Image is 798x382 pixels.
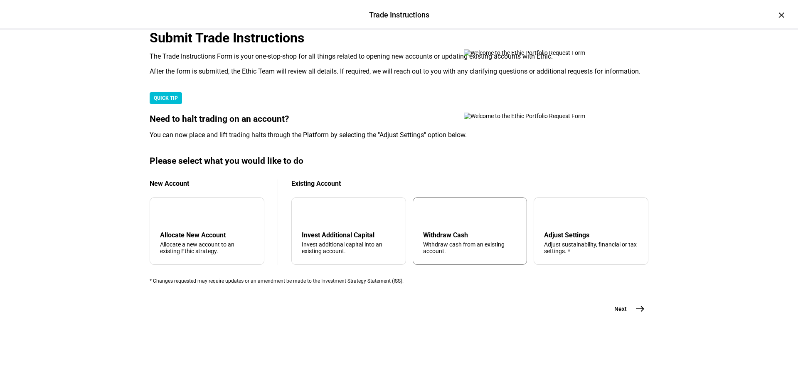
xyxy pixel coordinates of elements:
[150,52,648,61] div: The Trade Instructions Form is your one-stop-shop for all things related to opening new accounts ...
[425,209,435,219] mat-icon: arrow_upward
[635,304,645,314] mat-icon: east
[302,231,396,239] div: Invest Additional Capital
[604,301,648,317] button: Next
[150,278,648,284] div: * Changes requested may require updates or an amendment be made to the Investment Strategy Statem...
[150,92,182,104] div: QUICK TIP
[150,180,264,187] div: New Account
[544,208,557,221] mat-icon: tune
[302,241,396,254] div: Invest additional capital into an existing account.
[150,30,648,46] div: Submit Trade Instructions
[150,156,648,166] div: Please select what you would like to do
[423,231,517,239] div: Withdraw Cash
[160,231,254,239] div: Allocate New Account
[162,209,172,219] mat-icon: add
[775,8,788,22] div: ×
[150,131,648,139] div: You can now place and lift trading halts through the Platform by selecting the "Adjust Settings" ...
[303,209,313,219] mat-icon: arrow_downward
[150,67,648,76] div: After the form is submitted, the Ethic Team will review all details. If required, we will reach o...
[544,231,638,239] div: Adjust Settings
[464,49,613,56] img: Welcome to the Ethic Portfolio Request Form
[464,113,613,119] img: Welcome to the Ethic Portfolio Request Form
[160,241,254,254] div: Allocate a new account to an existing Ethic strategy.
[150,114,648,124] div: Need to halt trading on an account?
[423,241,517,254] div: Withdraw cash from an existing account.
[614,305,627,313] span: Next
[369,10,429,20] div: Trade Instructions
[544,241,638,254] div: Adjust sustainability, financial or tax settings. *
[291,180,648,187] div: Existing Account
